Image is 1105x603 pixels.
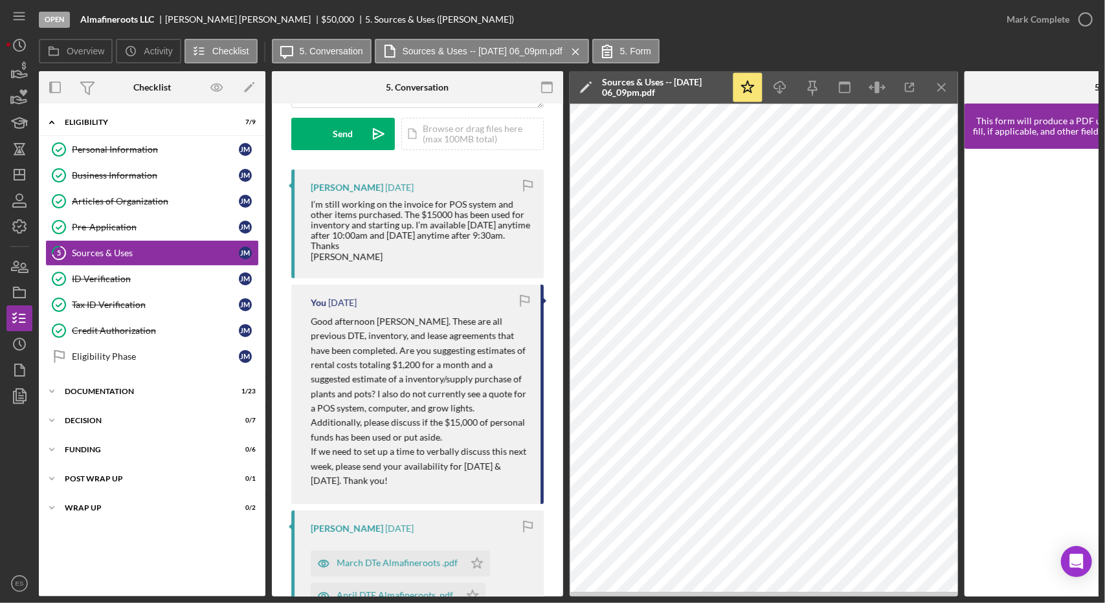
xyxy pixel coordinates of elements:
div: Send [333,118,353,150]
div: Wrap up [65,504,223,512]
div: J M [239,350,252,363]
a: Tax ID VerificationJM [45,292,259,318]
button: 5. Conversation [272,39,372,63]
div: Pre-Application [72,222,239,232]
label: 5. Conversation [300,46,363,56]
div: Mark Complete [1007,6,1069,32]
a: Articles of OrganizationJM [45,188,259,214]
button: Activity [116,39,181,63]
button: Checklist [184,39,258,63]
label: Overview [67,46,104,56]
div: J M [239,169,252,182]
div: 7 / 9 [232,118,256,126]
div: Business Information [72,170,239,181]
time: 2025-10-03 18:46 [328,298,357,308]
div: Sources & Uses [72,248,239,258]
div: Personal Information [72,144,239,155]
button: Overview [39,39,113,63]
div: Documentation [65,388,223,395]
div: J M [239,247,252,259]
button: ES [6,571,32,597]
div: Tax ID Verification [72,300,239,310]
button: 5. Form [592,39,660,63]
label: Activity [144,46,172,56]
div: Credit Authorization [72,325,239,336]
label: 5. Form [620,46,651,56]
div: Funding [65,446,223,454]
a: Business InformationJM [45,162,259,188]
div: [PERSON_NAME] [311,523,383,534]
div: 0 / 2 [232,504,256,512]
div: 0 / 6 [232,446,256,454]
div: 1 / 23 [232,388,256,395]
div: J M [239,195,252,208]
div: J M [239,221,252,234]
div: Eligibility Phase [72,351,239,362]
div: Checklist [133,82,171,93]
div: Articles of Organization [72,196,239,206]
div: ID Verification [72,274,239,284]
b: Almafineroots LLC [80,14,154,25]
div: Sources & Uses -- [DATE] 06_09pm.pdf [602,77,725,98]
div: [PERSON_NAME] [PERSON_NAME] [165,14,322,25]
div: April DTE Almafineroots .pdf [337,590,453,600]
a: Personal InformationJM [45,137,259,162]
div: Post Wrap Up [65,475,223,483]
div: J M [239,298,252,311]
time: 2025-10-02 22:26 [385,523,414,534]
button: Send [291,118,395,150]
div: 5. Sources & Uses ([PERSON_NAME]) [365,14,514,25]
button: Sources & Uses -- [DATE] 06_09pm.pdf [375,39,589,63]
button: Mark Complete [994,6,1099,32]
div: J M [239,324,252,337]
a: Eligibility PhaseJM [45,344,259,369]
a: 5Sources & UsesJM [45,240,259,266]
div: March DTe Almafineroots .pdf [337,558,458,568]
span: $50,000 [322,14,355,25]
tspan: 5 [57,248,61,257]
div: Open [39,12,70,28]
div: 5. Conversation [386,82,449,93]
a: Pre-ApplicationJM [45,214,259,240]
button: March DTe Almafineroots .pdf [311,551,490,576]
label: Sources & Uses -- [DATE] 06_09pm.pdf [403,46,563,56]
div: Decision [65,417,223,424]
div: You [311,298,326,308]
div: J M [239,272,252,285]
div: Eligibility [65,118,223,126]
div: I’m still working on the invoice for POS system and other items purchased. The $15000 has been us... [311,199,531,262]
text: ES [16,580,24,587]
div: Open Intercom Messenger [1061,546,1092,577]
p: Good afternoon [PERSON_NAME]. These are all previous DTE, inventory, and lease agreements that ha... [311,314,528,488]
div: [PERSON_NAME] [311,182,383,193]
label: Checklist [212,46,249,56]
a: ID VerificationJM [45,266,259,292]
div: 0 / 1 [232,475,256,483]
div: J M [239,143,252,156]
div: 0 / 7 [232,417,256,424]
time: 2025-10-03 18:58 [385,182,414,193]
a: Credit AuthorizationJM [45,318,259,344]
